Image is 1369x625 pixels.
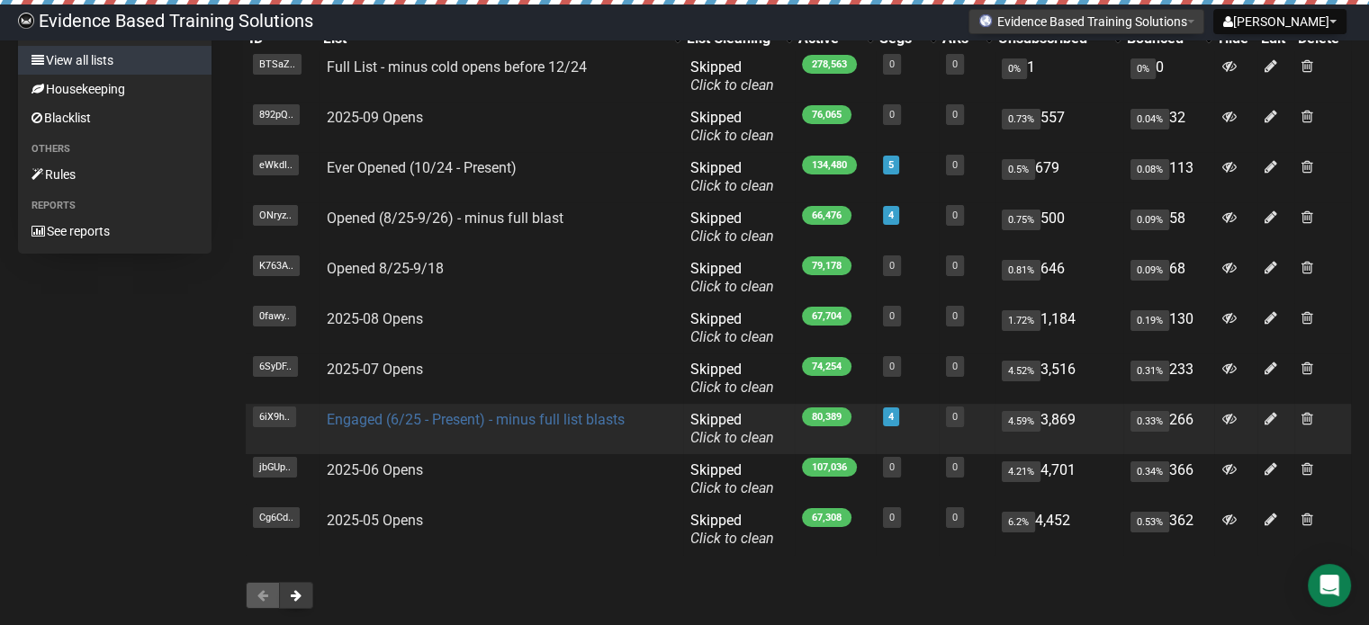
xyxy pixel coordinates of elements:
[802,407,851,426] span: 80,389
[690,159,774,194] span: Skipped
[1002,411,1040,432] span: 4.59%
[952,58,958,70] a: 0
[1130,461,1169,482] span: 0.34%
[1002,310,1040,331] span: 1.72%
[1002,512,1035,532] span: 6.2%
[995,51,1123,102] td: 1
[1002,461,1040,482] span: 4.21%
[253,406,296,427] span: 6iX9h..
[889,461,895,473] a: 0
[952,512,958,523] a: 0
[1130,260,1169,281] span: 0.09%
[253,155,299,175] span: eWkdI..
[1002,159,1035,180] span: 0.5%
[968,9,1204,34] button: Evidence Based Training Solutions
[995,353,1123,404] td: 3,516
[1130,512,1169,532] span: 0.53%
[952,361,958,372] a: 0
[690,228,774,245] a: Click to clean
[889,512,895,523] a: 0
[253,54,302,75] span: BTSaZ..
[690,361,774,396] span: Skipped
[1130,361,1169,381] span: 0.31%
[1002,210,1040,230] span: 0.75%
[952,411,958,423] a: 0
[690,429,774,446] a: Click to clean
[327,159,517,176] a: Ever Opened (10/24 - Present)
[327,461,423,478] a: 2025-06 Opens
[952,260,958,272] a: 0
[690,76,774,94] a: Click to clean
[18,75,212,103] a: Housekeeping
[1130,310,1169,331] span: 0.19%
[802,307,851,326] span: 67,704
[952,310,958,322] a: 0
[690,260,774,295] span: Skipped
[802,105,851,124] span: 76,065
[1130,58,1156,79] span: 0%
[1123,253,1214,303] td: 68
[889,109,895,121] a: 0
[1130,210,1169,230] span: 0.09%
[327,210,563,227] a: Opened (8/25-9/26) - minus full blast
[1123,102,1214,152] td: 32
[995,202,1123,253] td: 500
[802,357,851,376] span: 74,254
[995,102,1123,152] td: 557
[952,461,958,473] a: 0
[978,13,993,28] img: favicons
[690,530,774,547] a: Click to clean
[253,205,298,226] span: ONryz..
[1123,202,1214,253] td: 58
[802,458,857,477] span: 107,036
[327,109,423,126] a: 2025-09 Opens
[1123,51,1214,102] td: 0
[690,127,774,144] a: Click to clean
[327,260,444,277] a: Opened 8/25-9/18
[18,103,212,132] a: Blacklist
[889,58,895,70] a: 0
[690,328,774,345] a: Click to clean
[18,160,212,189] a: Rules
[802,508,851,527] span: 67,308
[690,411,774,446] span: Skipped
[888,159,894,171] a: 5
[327,361,423,378] a: 2025-07 Opens
[1130,109,1169,129] span: 0.04%
[690,512,774,547] span: Skipped
[253,457,297,478] span: jbGUp..
[1123,353,1214,404] td: 233
[690,210,774,245] span: Skipped
[1123,454,1214,504] td: 366
[253,507,300,528] span: Cg6Cd..
[253,104,300,125] span: 892pQ..
[18,195,212,217] li: Reports
[995,303,1123,353] td: 1,184
[1002,260,1040,281] span: 0.81%
[690,278,774,295] a: Click to clean
[690,109,774,144] span: Skipped
[802,156,857,174] span: 134,480
[952,159,958,171] a: 0
[18,138,212,160] li: Others
[995,152,1123,202] td: 679
[888,210,894,221] a: 4
[995,404,1123,454] td: 3,869
[690,379,774,396] a: Click to clean
[327,411,625,428] a: Engaged (6/25 - Present) - minus full list blasts
[1130,411,1169,432] span: 0.33%
[18,13,34,29] img: 6a635aadd5b086599a41eda90e0773ac
[690,461,774,496] span: Skipped
[952,210,958,221] a: 0
[995,253,1123,303] td: 646
[1002,58,1027,79] span: 0%
[802,55,857,74] span: 278,563
[889,361,895,372] a: 0
[889,310,895,322] a: 0
[1002,109,1040,129] span: 0.73%
[995,454,1123,504] td: 4,701
[18,217,212,246] a: See reports
[1308,564,1351,607] div: Open Intercom Messenger
[1213,9,1346,34] button: [PERSON_NAME]
[327,512,423,529] a: 2025-05 Opens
